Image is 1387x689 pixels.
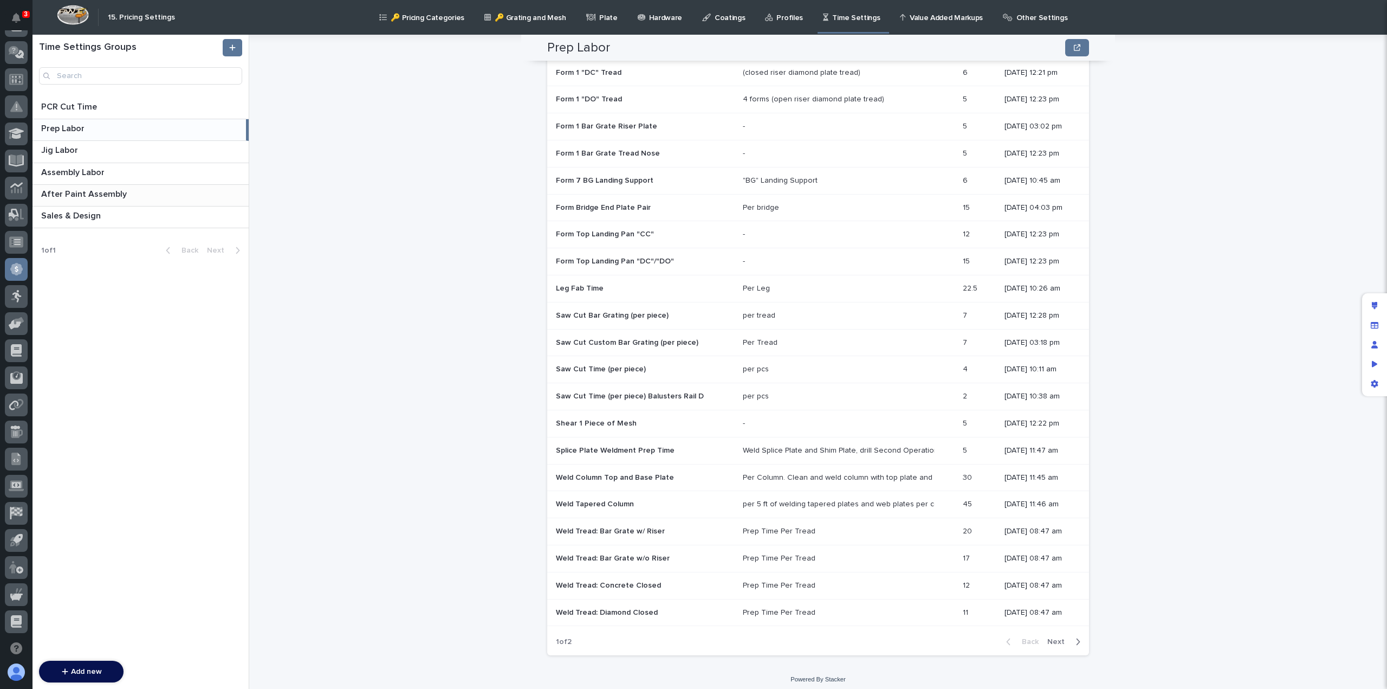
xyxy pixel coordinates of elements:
[1004,554,1072,563] p: [DATE] 08:47 am
[556,606,660,617] p: Weld Tread: Diamond Closed
[108,13,175,22] h2: 15. Pricing Settings
[963,93,969,104] p: 5
[743,338,777,347] div: Per Tread
[5,7,28,29] button: Notifications
[963,201,972,213] p: 15
[547,572,1089,599] tr: Weld Tread: Concrete ClosedWeld Tread: Concrete Closed Prep Time Per Tread 1212 [DATE] 08:47 am
[556,336,701,347] p: Saw Cut Custom Bar Grating (per piece)
[556,498,636,509] p: Weld Tapered Column
[1004,95,1072,104] p: [DATE] 12:23 pm
[1004,338,1072,347] p: [DATE] 03:18 pm
[1004,419,1072,428] p: [DATE] 12:22 pm
[743,149,745,158] div: -
[1004,473,1072,482] p: [DATE] 11:45 am
[7,170,63,189] a: 📖Help Docs
[963,336,969,347] p: 7
[743,68,860,78] div: (closed riser diamond plate tread)
[556,255,676,266] p: Form Top Landing Pan "DC"/"DO"
[963,309,969,320] p: 7
[22,174,59,185] span: Help Docs
[556,93,624,104] p: Form 1 "DO" Tread
[547,545,1089,572] tr: Weld Tread: Bar Grate w/o RiserWeld Tread: Bar Grate w/o Riser Prep Time Per Tread 1717 [DATE] 08...
[743,419,745,428] div: -
[1043,637,1089,647] button: Next
[5,661,28,684] button: users-avatar
[547,59,1089,86] tr: Form 1 "DC" TreadForm 1 "DC" Tread (closed riser diamond plate tread) 66 [DATE] 12:21 pm
[547,275,1089,302] tr: Leg Fab TimeLeg Fab Time Per Leg 22.522.5 [DATE] 10:26 am
[743,608,815,617] div: Prep Time Per Tread
[743,527,815,536] div: Prep Time Per Tread
[963,282,980,293] p: 22.5
[547,599,1089,626] tr: Weld Tread: Diamond ClosedWeld Tread: Diamond Closed Prep Time Per Tread 1111 [DATE] 08:47 am
[556,120,659,131] p: Form 1 Bar Grate Riser Plate
[1004,581,1072,590] p: [DATE] 08:47 am
[743,554,815,563] div: Prep Time Per Tread
[1015,638,1039,646] span: Back
[743,581,815,590] div: Prep Time Per Tread
[57,5,89,25] img: Workspace Logo
[556,579,663,590] p: Weld Tread: Concrete Closed
[1004,365,1072,374] p: [DATE] 10:11 am
[1365,335,1384,355] div: Manage users
[1004,500,1072,509] p: [DATE] 11:46 am
[41,121,87,134] p: Prep Labor
[963,363,970,374] p: 4
[184,124,197,137] button: Start new chat
[790,676,845,682] a: Powered By Stacker
[1004,203,1072,213] p: [DATE] 04:03 pm
[1004,68,1072,78] p: [DATE] 12:21 pm
[547,140,1089,167] tr: Form 1 Bar Grate Tread NoseForm 1 Bar Grate Tread Nose - 55 [DATE] 12:23 pm
[14,13,28,30] div: Notifications3
[743,392,769,401] div: per pcs
[33,163,249,185] a: Assembly LaborAssembly Labor
[1365,374,1384,394] div: App settings
[556,417,639,428] p: Shear 1 Piece of Mesh
[743,176,818,185] div: "BG" Landing Support
[39,67,242,85] input: Search
[963,120,969,131] p: 5
[547,248,1089,275] tr: Form Top Landing Pan "DC"/"DO"Form Top Landing Pan "DC"/"DO" - 1515 [DATE] 12:23 pm
[108,201,131,209] span: Pylon
[547,86,1089,113] tr: Form 1 "DO" TreadForm 1 "DO" Tread 4 forms (open riser diamond plate tread) 55 [DATE] 12:23 pm
[203,246,249,255] button: Next
[28,87,179,98] input: Clear
[547,221,1089,248] tr: Form Top Landing Pan "CC"Form Top Landing Pan "CC" - 1212 [DATE] 12:23 pm
[743,500,932,509] div: per 5 ft of welding tapered plates and web plates per column.
[1004,392,1072,401] p: [DATE] 10:38 am
[963,498,974,509] p: 45
[963,471,974,482] p: 30
[76,200,131,209] a: Powered byPylon
[1004,446,1072,455] p: [DATE] 11:47 am
[1365,296,1384,315] div: Edit layout
[11,120,30,140] img: 1736555164131-43832dd5-751b-4058-ba23-39d91318e5a0
[11,60,197,78] p: How can we help?
[1365,355,1384,374] div: Preview as
[1004,527,1072,536] p: [DATE] 08:47 am
[41,165,107,178] p: Assembly Labor
[1047,638,1071,646] span: Next
[41,143,80,156] p: Jig Labor
[963,174,970,185] p: 6
[547,194,1089,221] tr: Form Bridge End Plate PairForm Bridge End Plate Pair Per bridge 1515 [DATE] 04:03 pm
[547,329,1089,356] tr: Saw Cut Custom Bar Grating (per piece)Saw Cut Custom Bar Grating (per piece) Per Tread 77 [DATE] ...
[556,363,648,374] p: Saw Cut Time (per piece)
[963,552,972,563] p: 17
[5,637,28,660] button: Open support chat
[39,42,221,54] h1: Time Settings Groups
[547,629,580,655] p: 1 of 2
[547,518,1089,545] tr: Weld Tread: Bar Grate w/ RiserWeld Tread: Bar Grate w/ Riser Prep Time Per Tread 2020 [DATE] 08:4...
[556,390,706,401] p: Saw Cut Time (per piece) Balusters Rail D
[743,257,745,266] div: -
[743,95,884,104] div: 4 forms (open riser diamond plate tread)
[175,247,198,254] span: Back
[547,464,1089,491] tr: Weld Column Top and Base PlateWeld Column Top and Base Plate Per Column. Clean and weld column wi...
[33,237,64,264] p: 1 of 1
[1365,315,1384,335] div: Manage fields and data
[963,147,969,158] p: 5
[556,201,653,213] p: Form Bridge End Plate Pair
[997,637,1043,647] button: Back
[41,209,103,221] p: Sales & Design
[556,174,656,185] p: Form 7 BG Landing Support
[743,122,745,131] div: -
